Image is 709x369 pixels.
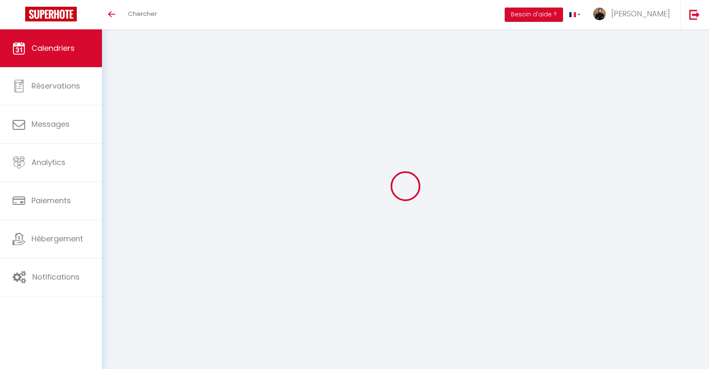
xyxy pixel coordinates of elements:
span: Réservations [31,81,80,91]
span: [PERSON_NAME] [611,8,670,19]
button: Besoin d'aide ? [505,8,563,22]
span: Analytics [31,157,65,167]
span: Notifications [32,272,80,282]
span: Messages [31,119,70,129]
img: ... [593,8,606,20]
span: Chercher [128,9,157,18]
img: Super Booking [25,7,77,21]
span: Paiements [31,195,71,206]
img: logout [689,9,700,20]
span: Hébergement [31,233,83,244]
span: Calendriers [31,43,75,53]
